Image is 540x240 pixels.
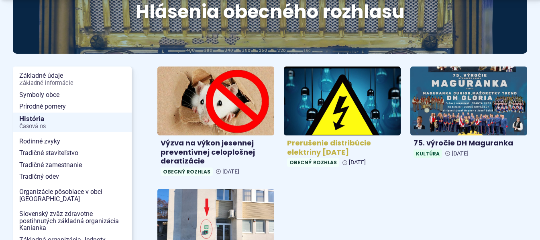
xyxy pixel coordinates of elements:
[284,67,401,170] a: Prerušenie distribúcie elektriny [DATE] Obecný rozhlas [DATE]
[287,158,339,167] span: Obecný rozhlas
[19,89,125,101] span: Symboly obce
[414,149,442,158] span: Kultúra
[161,139,271,166] h4: Výzva na výkon jesennej preventívnej celoplošnej deratizácie
[13,70,132,89] a: Základné údajeZákladné informácie
[287,139,397,157] h4: Prerušenie distribúcie elektriny [DATE]
[13,147,132,159] a: Tradičné staviteľstvo
[19,186,125,205] span: Organizácie pôsobiace v obci [GEOGRAPHIC_DATA]
[19,113,125,132] span: História
[19,123,125,130] span: Časová os
[414,139,524,148] h4: 75. výročie DH Maguranka
[157,67,274,179] a: Výzva na výkon jesennej preventívnej celoplošnej deratizácie Obecný rozhlas [DATE]
[13,159,132,171] a: Tradičné zamestnanie
[452,150,469,157] span: [DATE]
[13,113,132,132] a: HistóriaČasová os
[13,135,132,147] a: Rodinné zvyky
[13,208,132,234] a: Slovenský zväz zdravotne postihnutých základná organizácia Kanianka
[19,70,125,89] span: Základné údaje
[13,171,132,183] a: Tradičný odev
[19,135,125,147] span: Rodinné zvyky
[13,89,132,101] a: Symboly obce
[222,168,239,175] span: [DATE]
[19,208,125,234] span: Slovenský zväz zdravotne postihnutých základná organizácia Kanianka
[19,147,125,159] span: Tradičné staviteľstvo
[13,101,132,113] a: Prírodné pomery
[19,80,125,87] span: Základné informácie
[19,171,125,183] span: Tradičný odev
[13,186,132,205] a: Organizácie pôsobiace v obci [GEOGRAPHIC_DATA]
[410,67,527,161] a: 75. výročie DH Maguranka Kultúra [DATE]
[19,101,125,113] span: Prírodné pomery
[161,167,213,176] span: Obecný rozhlas
[349,159,366,166] span: [DATE]
[19,159,125,171] span: Tradičné zamestnanie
